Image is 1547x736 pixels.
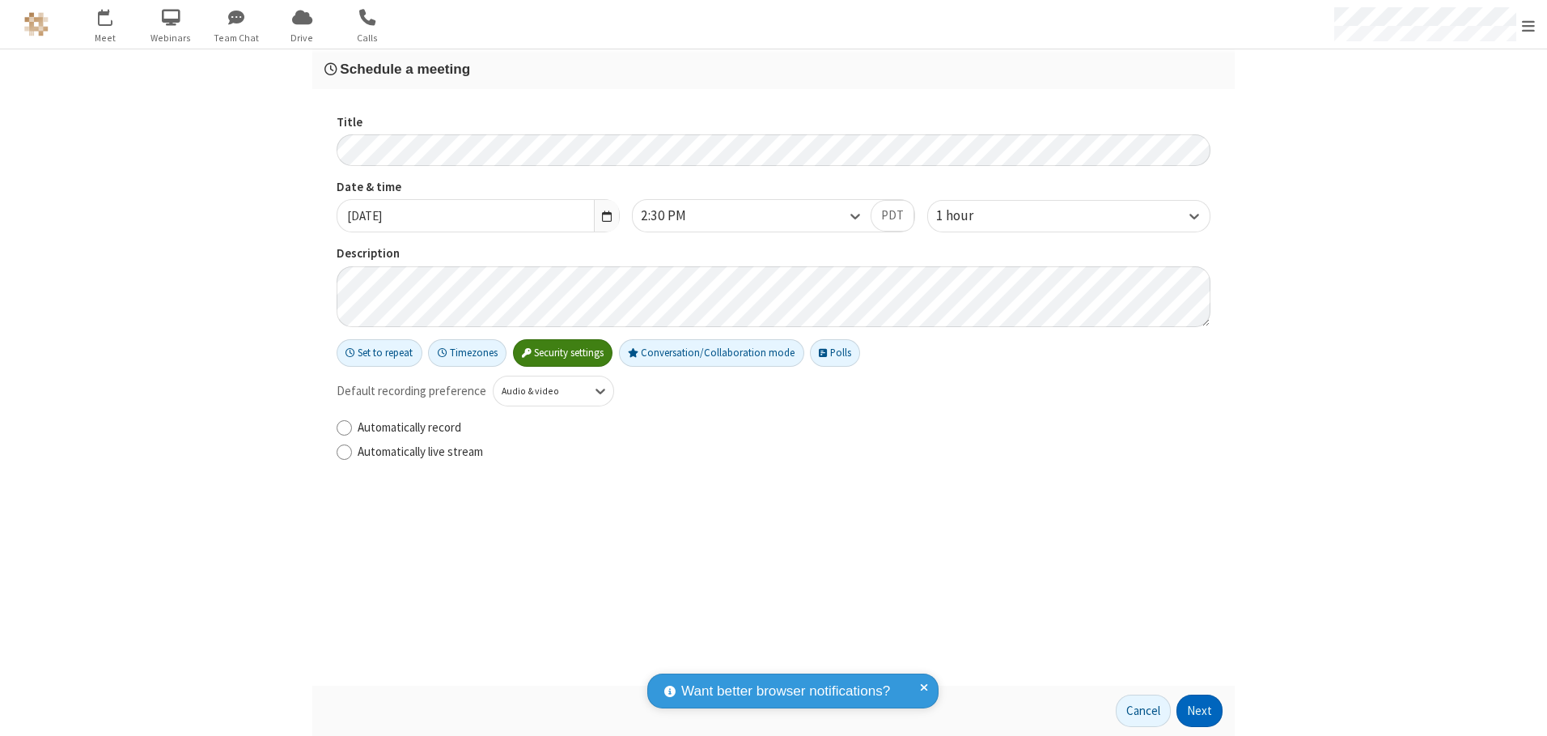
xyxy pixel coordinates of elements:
[206,31,267,45] span: Team Chat
[358,443,1210,462] label: Automatically live stream
[141,31,201,45] span: Webinars
[681,681,890,702] span: Want better browser notifications?
[619,339,804,367] button: Conversation/Collaboration mode
[513,339,613,367] button: Security settings
[337,31,398,45] span: Calls
[337,178,620,197] label: Date & time
[871,200,914,232] button: PDT
[337,245,1210,263] label: Description
[641,206,714,227] div: 2:30 PM
[340,61,470,77] span: Schedule a meeting
[75,31,136,45] span: Meet
[1116,695,1171,727] button: Cancel
[1176,695,1223,727] button: Next
[109,9,120,21] div: 1
[24,12,49,36] img: QA Selenium DO NOT DELETE OR CHANGE
[358,419,1210,437] label: Automatically record
[337,339,422,367] button: Set to repeat
[810,339,860,367] button: Polls
[936,206,1001,227] div: 1 hour
[337,382,486,401] span: Default recording preference
[1507,694,1535,725] iframe: Chat
[428,339,506,367] button: Timezones
[272,31,333,45] span: Drive
[502,384,579,398] div: Audio & video
[337,113,1210,132] label: Title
